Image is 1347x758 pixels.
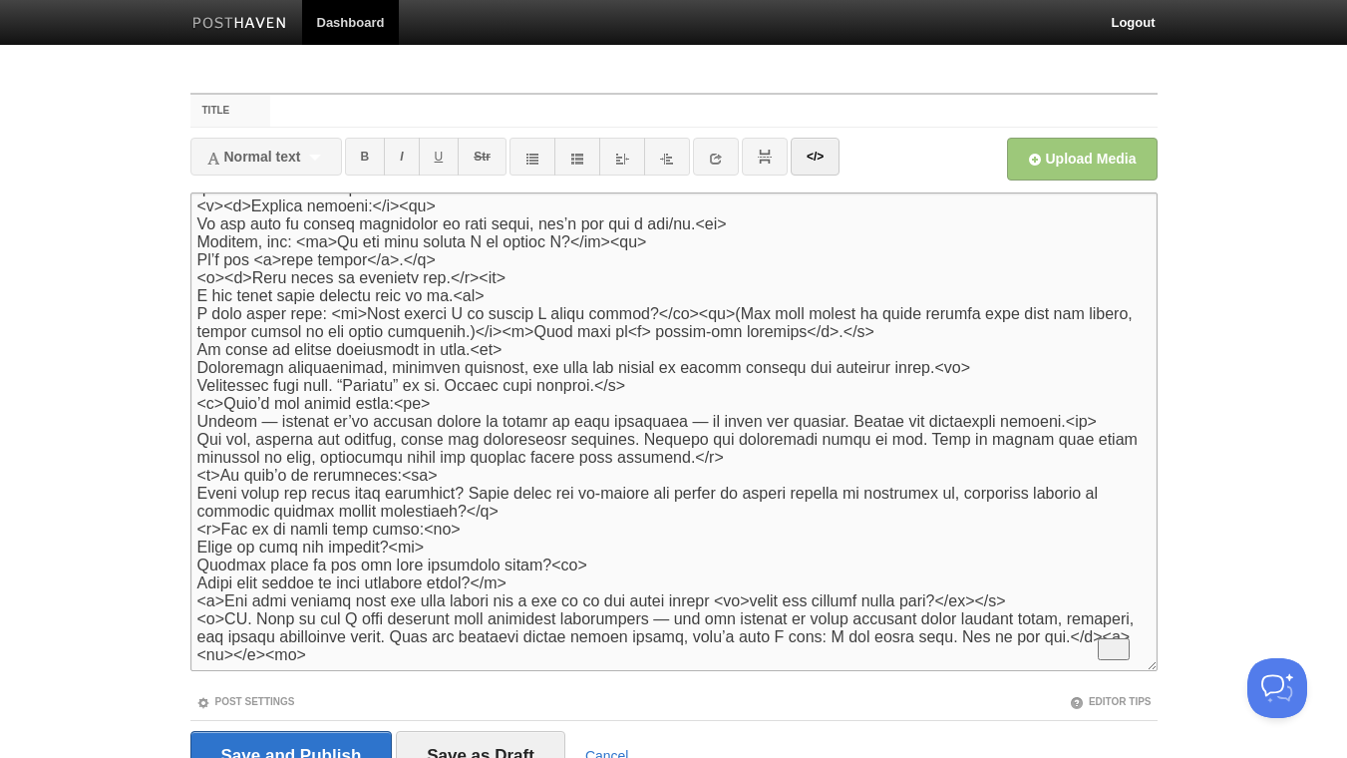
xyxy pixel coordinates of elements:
[190,95,271,127] label: Title
[474,150,491,164] del: Str
[190,192,1158,671] textarea: To enrich screen reader interactions, please activate Accessibility in Grammarly extension settings
[384,138,419,176] a: I
[345,138,386,176] a: B
[791,138,840,176] a: </>
[206,149,301,165] span: Normal text
[1070,696,1152,707] a: Editor Tips
[458,138,506,176] a: Str
[758,150,772,164] img: pagebreak-icon.png
[196,696,295,707] a: Post Settings
[1247,658,1307,718] iframe: Help Scout Beacon - Open
[419,138,460,176] a: U
[192,17,287,32] img: Posthaven-bar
